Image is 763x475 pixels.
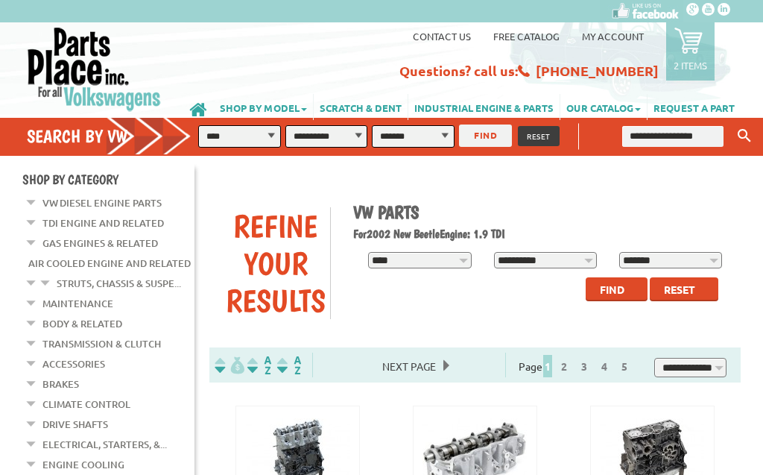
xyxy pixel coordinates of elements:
[459,125,512,147] button: FIND
[582,30,644,43] a: My Account
[664,283,695,296] span: Reset
[518,126,560,146] button: RESET
[527,130,551,142] span: RESET
[408,94,560,120] a: INDUSTRIAL ENGINE & PARTS
[22,172,194,187] h4: Shop By Category
[618,359,631,373] a: 5
[666,22,715,81] a: 2 items
[543,355,552,377] span: 1
[42,374,79,394] a: Brakes
[244,356,274,374] img: Sort by Headline
[353,201,729,223] h1: VW Parts
[375,359,443,373] a: Next Page
[598,359,611,373] a: 4
[353,227,729,241] h2: 2002 New Beetle
[27,125,201,147] h4: Search by VW
[26,26,162,112] img: Parts Place Inc!
[42,314,122,333] a: Body & Related
[650,277,718,301] button: Reset
[353,227,367,241] span: For
[600,283,624,296] span: Find
[577,359,591,373] a: 3
[28,254,191,273] a: Air Cooled Engine and Related
[440,227,505,241] span: Engine: 1.9 TDI
[57,274,181,293] a: Struts, Chassis & Suspe...
[42,294,113,313] a: Maintenance
[42,354,105,374] a: Accessories
[586,277,648,301] button: Find
[314,94,408,120] a: SCRATCH & DENT
[560,94,647,120] a: OUR CATALOG
[42,334,161,353] a: Transmission & Clutch
[42,415,108,434] a: Drive Shafts
[375,355,443,377] span: Next Page
[42,394,130,414] a: Climate Control
[648,94,741,120] a: REQUEST A PART
[214,94,313,120] a: SHOP BY MODEL
[274,356,304,374] img: Sort by Sales Rank
[733,124,756,148] button: Keyword Search
[493,30,560,43] a: Free Catalog
[42,435,167,454] a: Electrical, Starters, &...
[42,455,124,474] a: Engine Cooling
[557,359,571,373] a: 2
[413,30,471,43] a: Contact us
[215,356,244,374] img: filterpricelow.svg
[221,207,330,319] div: Refine Your Results
[42,193,162,213] a: VW Diesel Engine Parts
[505,353,646,377] div: Page
[674,59,707,72] p: 2 items
[42,213,164,233] a: TDI Engine and Related
[42,233,158,253] a: Gas Engines & Related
